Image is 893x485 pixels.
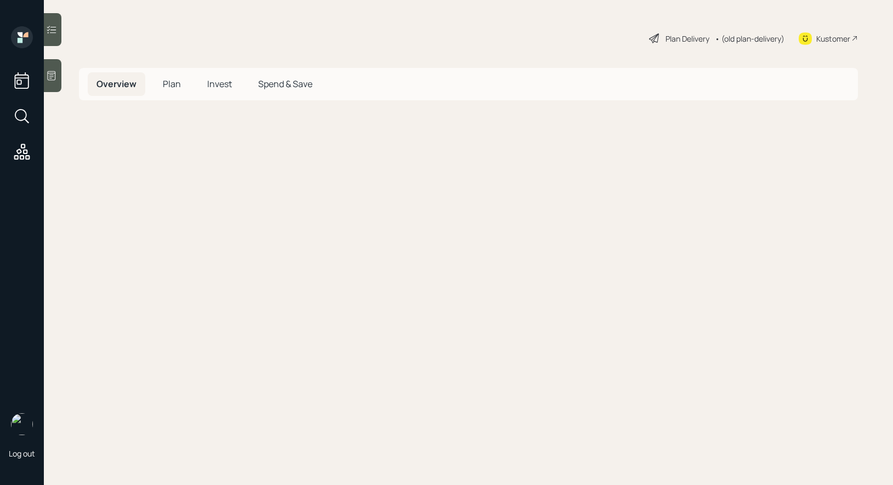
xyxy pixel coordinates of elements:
span: Invest [207,78,232,90]
div: Kustomer [816,33,850,44]
div: Plan Delivery [666,33,709,44]
img: treva-nostdahl-headshot.png [11,413,33,435]
span: Overview [96,78,136,90]
span: Plan [163,78,181,90]
div: • (old plan-delivery) [715,33,784,44]
div: Log out [9,448,35,459]
span: Spend & Save [258,78,312,90]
